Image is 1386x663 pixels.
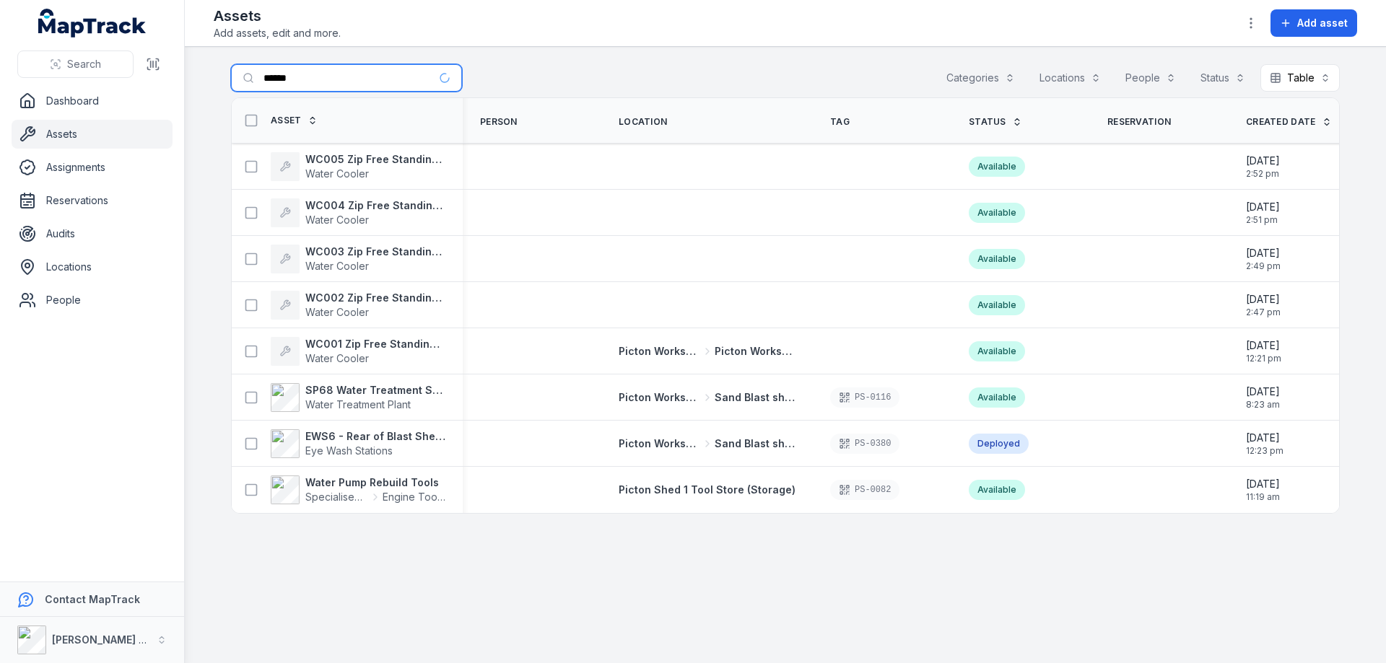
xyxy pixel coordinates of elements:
span: Add asset [1297,16,1348,30]
span: Add assets, edit and more. [214,26,341,40]
span: Tag [830,116,850,128]
span: [DATE] [1246,200,1280,214]
span: 12:23 pm [1246,445,1283,457]
a: Assets [12,120,173,149]
a: Locations [12,253,173,281]
div: Available [969,157,1025,177]
span: Picton Workshops & Bays [619,390,700,405]
a: Created Date [1246,116,1332,128]
span: Specialised Tooling [305,490,368,504]
div: Available [969,341,1025,361]
div: PS-0380 [830,434,899,454]
span: [DATE] [1246,477,1280,491]
span: [DATE] [1246,431,1283,445]
span: Asset [271,115,302,126]
a: EWS6 - Rear of Blast Shed near [GEOGRAPHIC_DATA]Eye Wash Stations [271,429,445,458]
div: Available [969,480,1025,500]
a: WC004 Zip Free Standing Chilled Water CoolerWater Cooler [271,198,445,227]
span: 11:19 am [1246,491,1280,503]
a: Asset [271,115,318,126]
span: Water Cooler [305,306,369,318]
time: 7/3/2025, 2:52:51 PM [1246,154,1280,180]
time: 6/30/2025, 12:21:27 PM [1246,338,1281,364]
a: Dashboard [12,87,173,115]
span: 8:23 am [1246,399,1280,410]
div: Available [969,295,1025,315]
span: Water Cooler [305,260,369,272]
button: Search [17,51,134,78]
time: 7/3/2025, 2:47:16 PM [1246,292,1281,318]
button: Table [1260,64,1340,92]
span: Reservation [1107,116,1171,128]
a: Assignments [12,153,173,182]
time: 7/3/2025, 2:51:33 PM [1246,200,1280,226]
span: Picton Workshop 1 [715,344,796,359]
button: Status [1191,64,1255,92]
div: Available [969,387,1025,408]
span: Sand Blast shed [715,436,796,451]
a: Water Pump Rebuild ToolsSpecialised ToolingEngine Tooling [271,475,445,504]
a: Audits [12,219,173,248]
div: PS-0116 [830,387,899,408]
a: WC001 Zip Free Standing Chilled Water CoolerWater Cooler [271,337,445,366]
span: 2:49 pm [1246,260,1281,272]
a: MapTrack [38,9,147,38]
a: WC002 Zip Free Standing Chilled Water CoolerWater Cooler [271,291,445,320]
button: Locations [1030,64,1110,92]
span: Water Cooler [305,214,369,226]
span: Status [969,116,1006,128]
span: Picton Workshops & Bays [619,436,700,451]
div: Available [969,203,1025,223]
time: 4/5/2025, 11:19:47 AM [1246,477,1280,503]
span: Location [619,116,667,128]
span: Water Cooler [305,352,369,364]
span: [DATE] [1246,246,1281,260]
div: PS-0082 [830,480,899,500]
span: [DATE] [1246,154,1280,168]
strong: Contact MapTrack [45,593,140,605]
span: [DATE] [1246,338,1281,353]
span: Water Treatment Plant [305,398,411,410]
button: Categories [937,64,1024,92]
span: Picton Shed 1 Tool Store (Storage) [619,483,796,496]
span: Engine Tooling [383,490,445,504]
time: 7/3/2025, 2:49:19 PM [1246,246,1281,272]
span: [DATE] [1246,385,1280,399]
span: [DATE] [1246,292,1281,307]
a: Picton Shed 1 Tool Store (Storage) [619,483,796,497]
span: Created Date [1246,116,1316,128]
div: Available [969,249,1025,269]
span: Picton Workshops & Bays [619,344,700,359]
a: Reservations [12,186,173,215]
a: WC005 Zip Free Standing Chilled Water CoolerWater Cooler [271,152,445,181]
span: 2:52 pm [1246,168,1280,180]
h2: Assets [214,6,341,26]
span: Search [67,57,101,71]
a: WC003 Zip Free Standing Chilled Water CoolerWater Cooler [271,245,445,273]
strong: WC002 Zip Free Standing Chilled Water Cooler [305,291,445,305]
strong: SP68 Water Treatment System ([GEOGRAPHIC_DATA]) [305,383,445,398]
a: Picton Workshops & BaysPicton Workshop 1 [619,344,796,359]
strong: WC004 Zip Free Standing Chilled Water Cooler [305,198,445,213]
strong: WC001 Zip Free Standing Chilled Water Cooler [305,337,445,351]
strong: EWS6 - Rear of Blast Shed near [GEOGRAPHIC_DATA] [305,429,445,444]
span: 12:21 pm [1246,353,1281,364]
strong: Water Pump Rebuild Tools [305,475,445,490]
time: 6/30/2025, 8:23:06 AM [1246,385,1280,410]
span: Person [480,116,518,128]
button: People [1116,64,1185,92]
strong: WC005 Zip Free Standing Chilled Water Cooler [305,152,445,167]
div: Deployed [969,434,1029,454]
strong: [PERSON_NAME] & Son [52,633,169,646]
a: SP68 Water Treatment System ([GEOGRAPHIC_DATA])Water Treatment Plant [271,383,445,412]
a: Picton Workshops & BaysSand Blast shed [619,390,796,405]
a: People [12,286,173,315]
span: Eye Wash Stations [305,444,393,457]
span: 2:47 pm [1246,307,1281,318]
span: 2:51 pm [1246,214,1280,226]
button: Add asset [1270,9,1357,37]
a: Status [969,116,1022,128]
a: Picton Workshops & BaysSand Blast shed [619,436,796,451]
strong: WC003 Zip Free Standing Chilled Water Cooler [305,245,445,259]
span: Water Cooler [305,167,369,180]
